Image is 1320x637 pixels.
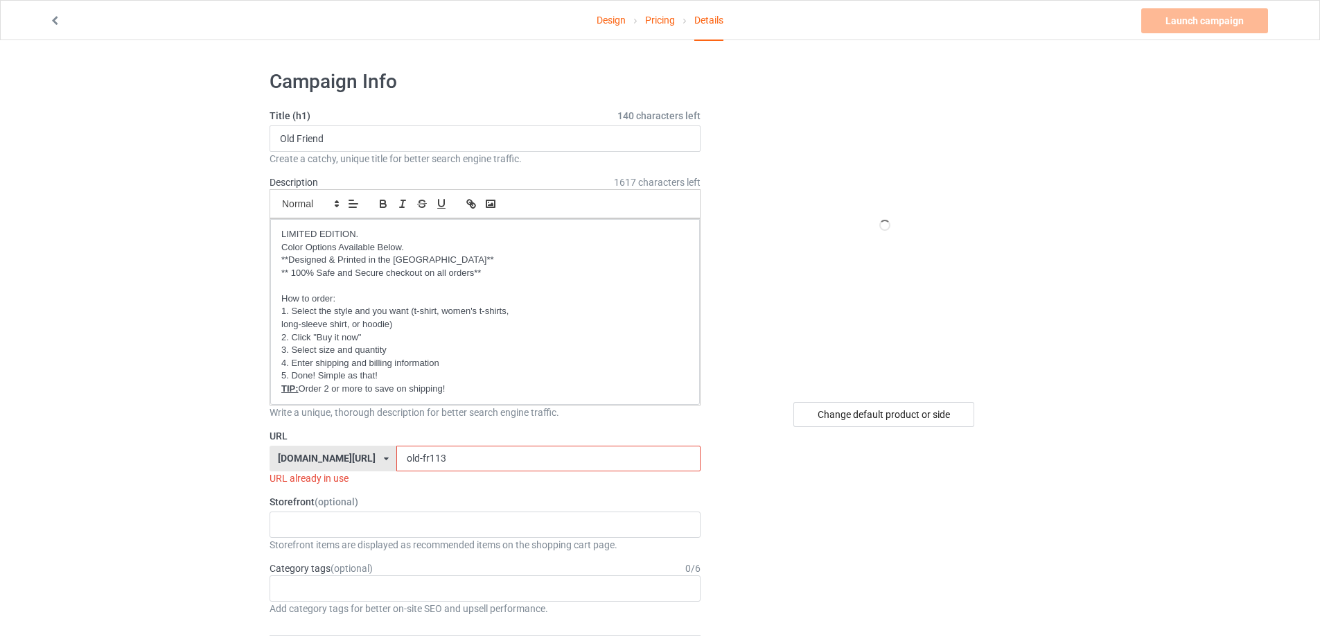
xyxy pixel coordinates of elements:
[331,563,373,574] span: (optional)
[270,429,701,443] label: URL
[281,228,689,241] p: LIMITED EDITION.
[685,561,701,575] div: 0 / 6
[281,267,689,280] p: ** 100% Safe and Secure checkout on all orders**
[694,1,723,41] div: Details
[281,383,299,394] u: TIP:
[281,318,689,331] p: long-sleeve shirt, or hoodie)
[270,602,701,616] div: Add category tags for better on-site SEO and upsell performance.
[281,305,689,318] p: 1. Select the style and you want (t-shirt, women's t-shirts,
[281,357,689,370] p: 4. Enter shipping and billing information
[270,405,701,419] div: Write a unique, thorough description for better search engine traffic.
[617,109,701,123] span: 140 characters left
[281,344,689,357] p: 3. Select size and quantity
[270,561,373,575] label: Category tags
[270,177,318,188] label: Description
[270,538,701,552] div: Storefront items are displayed as recommended items on the shopping cart page.
[281,369,689,383] p: 5. Done! Simple as that!
[315,496,358,507] span: (optional)
[281,383,689,396] p: Order 2 or more to save on shipping!
[281,254,689,267] p: **Designed & Printed in the [GEOGRAPHIC_DATA]**
[270,471,701,485] div: URL already in use
[281,331,689,344] p: 2. Click "Buy it now"
[278,453,376,463] div: [DOMAIN_NAME][URL]
[597,1,626,40] a: Design
[270,109,701,123] label: Title (h1)
[645,1,675,40] a: Pricing
[281,293,689,306] p: How to order:
[793,402,974,427] div: Change default product or side
[614,175,701,189] span: 1617 characters left
[270,152,701,166] div: Create a catchy, unique title for better search engine traffic.
[281,241,689,254] p: Color Options Available Below.
[270,69,701,94] h1: Campaign Info
[270,495,701,509] label: Storefront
